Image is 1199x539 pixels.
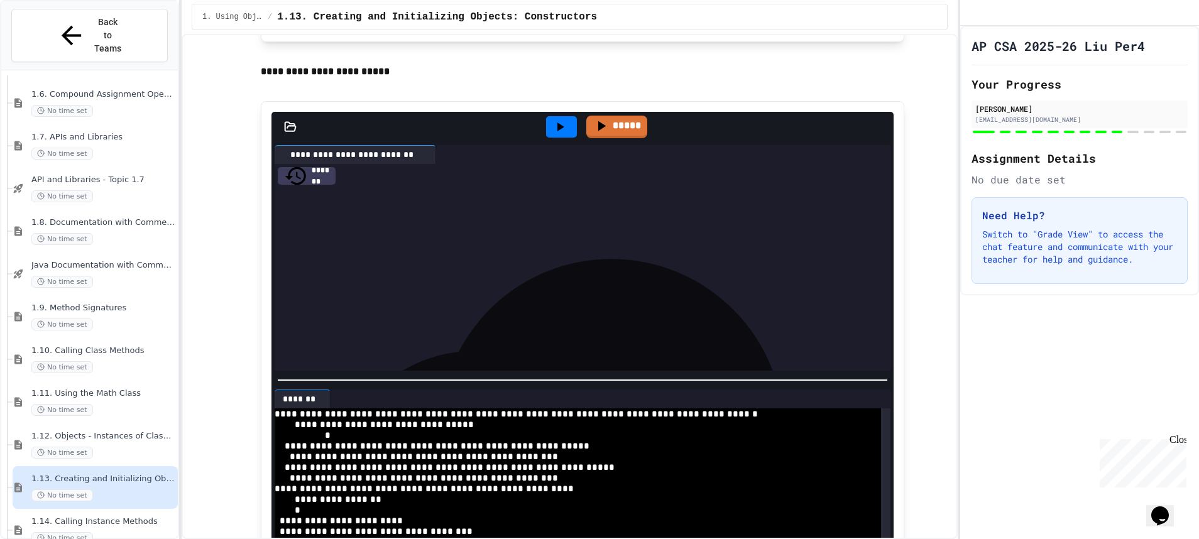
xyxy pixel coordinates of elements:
h2: Your Progress [972,75,1188,93]
h3: Need Help? [982,208,1177,223]
button: Back to Teams [11,9,168,62]
span: 1.11. Using the Math Class [31,388,175,399]
div: Chat with us now!Close [5,5,87,80]
span: Back to Teams [94,16,123,55]
iframe: chat widget [1146,489,1186,526]
span: 1.6. Compound Assignment Operators [31,89,175,100]
span: No time set [31,489,93,501]
span: No time set [31,318,93,330]
div: [PERSON_NAME] [975,103,1184,114]
span: 1.7. APIs and Libraries [31,132,175,143]
span: Java Documentation with Comments - Topic 1.8 [31,260,175,271]
span: 1.13. Creating and Initializing Objects: Constructors [31,474,175,484]
span: No time set [31,190,93,202]
span: 1.8. Documentation with Comments and Preconditions [31,217,175,228]
h1: AP CSA 2025-26 Liu Per4 [972,37,1145,55]
span: No time set [31,105,93,117]
div: No due date set [972,172,1188,187]
span: 1.9. Method Signatures [31,303,175,313]
span: No time set [31,233,93,245]
span: / [268,12,272,22]
span: No time set [31,276,93,288]
div: [EMAIL_ADDRESS][DOMAIN_NAME] [975,115,1184,124]
h2: Assignment Details [972,150,1188,167]
p: Switch to "Grade View" to access the chat feature and communicate with your teacher for help and ... [982,228,1177,266]
span: 1.10. Calling Class Methods [31,346,175,356]
iframe: chat widget [1095,434,1186,487]
span: 1.12. Objects - Instances of Classes [31,431,175,442]
span: No time set [31,404,93,416]
span: API and Libraries - Topic 1.7 [31,175,175,185]
span: No time set [31,361,93,373]
span: No time set [31,447,93,459]
span: 1. Using Objects and Methods [202,12,263,22]
span: No time set [31,148,93,160]
span: 1.14. Calling Instance Methods [31,516,175,527]
span: 1.13. Creating and Initializing Objects: Constructors [277,9,597,24]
